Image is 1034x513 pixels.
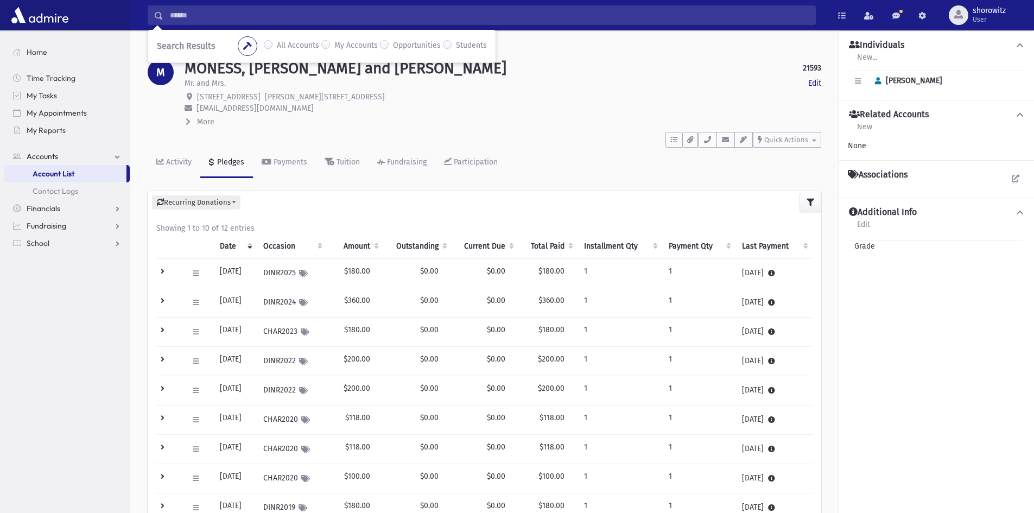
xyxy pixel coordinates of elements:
span: $0.00 [487,325,505,334]
div: None [848,140,1025,151]
td: $200.00 [327,376,383,405]
span: $180.00 [538,267,564,276]
td: 1 [662,346,736,376]
div: Tuition [334,157,360,167]
td: $360.00 [327,288,383,317]
td: DINR2022 [257,346,327,376]
span: [EMAIL_ADDRESS][DOMAIN_NAME] [196,104,314,113]
input: Search [163,5,815,25]
td: 1 [662,434,736,464]
a: Account List [4,165,126,182]
span: More [197,117,214,126]
td: $118.00 [327,434,383,464]
td: [DATE] [735,258,813,288]
td: $180.00 [327,258,383,288]
a: Tuition [316,148,369,178]
a: New... [857,51,878,71]
td: [DATE] [213,317,257,346]
a: Fundraising [369,148,435,178]
a: School [4,235,130,252]
td: DINR2025 [257,258,327,288]
span: My Appointments [27,108,87,118]
span: School [27,238,49,248]
span: $0.00 [487,501,505,510]
span: $0.00 [420,354,439,364]
td: CHAR2020 [257,464,327,493]
span: Contact Logs [33,186,78,196]
span: $0.00 [487,267,505,276]
button: Quick Actions [753,132,821,148]
span: $0.00 [420,267,439,276]
span: $200.00 [538,384,564,393]
div: Pledges [215,157,244,167]
a: My Appointments [4,104,130,122]
div: Activity [164,157,192,167]
h1: MONESS, [PERSON_NAME] and [PERSON_NAME] [185,59,506,78]
span: User [973,15,1006,24]
td: DINR2024 [257,288,327,317]
label: All Accounts [277,40,319,53]
button: Additional Info [848,207,1025,218]
td: [DATE] [213,405,257,434]
td: 1 [662,288,736,317]
span: My Reports [27,125,66,135]
div: M [148,59,174,85]
span: $0.00 [487,413,505,422]
span: Financials [27,204,60,213]
p: Mr. and Mrs. [185,78,226,89]
span: Fundraising [27,221,66,231]
td: $200.00 [327,346,383,376]
div: Participation [452,157,498,167]
td: 1 [578,405,662,434]
span: $0.00 [487,472,505,481]
a: Participation [435,148,506,178]
span: $0.00 [420,472,439,481]
td: [DATE] [735,317,813,346]
a: Activity [148,148,200,178]
td: [DATE] [735,434,813,464]
span: $0.00 [420,413,439,422]
a: Time Tracking [4,69,130,87]
td: CHAR2023 [257,317,327,346]
td: $100.00 [327,464,383,493]
th: Occasion : activate to sort column ascending [257,234,327,259]
img: AdmirePro [9,4,71,26]
span: $180.00 [538,501,564,510]
span: Account List [33,169,74,179]
nav: breadcrumb [148,43,187,59]
span: $0.00 [420,501,439,510]
td: [DATE] [735,464,813,493]
a: Accounts [148,45,187,54]
td: 1 [662,258,736,288]
td: [DATE] [213,464,257,493]
div: Payments [271,157,307,167]
strong: 21593 [803,62,821,74]
span: $0.00 [487,442,505,452]
span: [PERSON_NAME][STREET_ADDRESS] [265,92,385,102]
td: [DATE] [213,346,257,376]
span: $180.00 [538,325,564,334]
span: $0.00 [487,354,505,364]
span: $0.00 [420,384,439,393]
th: Amount: activate to sort column ascending [327,234,383,259]
th: Last Payment: activate to sort column ascending [735,234,813,259]
button: Recurring Donations [152,195,240,210]
span: Search Results [157,41,215,51]
h4: Additional Info [849,207,917,218]
a: Fundraising [4,217,130,235]
td: 1 [578,288,662,317]
div: Showing 1 to 10 of 12 entries [156,223,813,234]
td: [DATE] [213,258,257,288]
td: 1 [662,317,736,346]
td: $118.00 [327,405,383,434]
a: Financials [4,200,130,217]
a: My Reports [4,122,130,139]
th: Current Due: activate to sort column ascending [452,234,519,259]
span: My Tasks [27,91,57,100]
a: New [857,121,873,140]
a: My Tasks [4,87,130,104]
td: [DATE] [735,405,813,434]
span: Grade [850,240,875,252]
label: Opportunities [393,40,441,53]
th: Installment Qty: activate to sort column ascending [578,234,662,259]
